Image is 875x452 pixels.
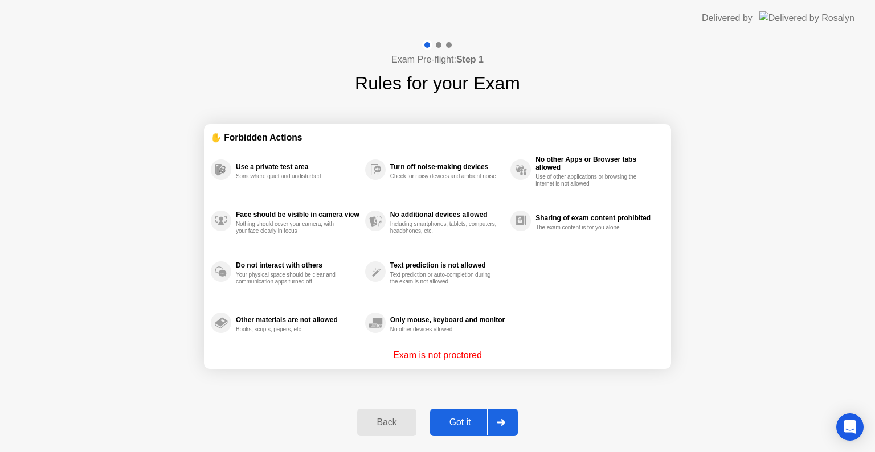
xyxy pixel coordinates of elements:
b: Step 1 [456,55,484,64]
div: No other devices allowed [390,326,498,333]
div: Other materials are not allowed [236,316,359,324]
div: Books, scripts, papers, etc [236,326,344,333]
div: Nothing should cover your camera, with your face clearly in focus [236,221,344,235]
div: Do not interact with others [236,261,359,269]
div: Text prediction or auto-completion during the exam is not allowed [390,272,498,285]
div: No other Apps or Browser tabs allowed [535,155,659,171]
div: Delivered by [702,11,753,25]
div: Somewhere quiet and undisturbed [236,173,344,180]
div: Open Intercom Messenger [836,413,864,441]
div: ✋ Forbidden Actions [211,131,664,144]
p: Exam is not proctored [393,348,482,362]
div: Turn off noise-making devices [390,163,505,171]
div: Got it [434,417,487,428]
div: Back [361,417,412,428]
button: Back [357,409,416,436]
button: Got it [430,409,518,436]
div: The exam content is for you alone [535,224,643,231]
div: Use of other applications or browsing the internet is not allowed [535,174,643,187]
div: Check for noisy devices and ambient noise [390,173,498,180]
div: Sharing of exam content prohibited [535,214,659,222]
div: Only mouse, keyboard and monitor [390,316,505,324]
div: Use a private test area [236,163,359,171]
div: Including smartphones, tablets, computers, headphones, etc. [390,221,498,235]
div: Your physical space should be clear and communication apps turned off [236,272,344,285]
div: No additional devices allowed [390,211,505,219]
img: Delivered by Rosalyn [759,11,854,24]
h1: Rules for your Exam [355,69,520,97]
div: Text prediction is not allowed [390,261,505,269]
div: Face should be visible in camera view [236,211,359,219]
h4: Exam Pre-flight: [391,53,484,67]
